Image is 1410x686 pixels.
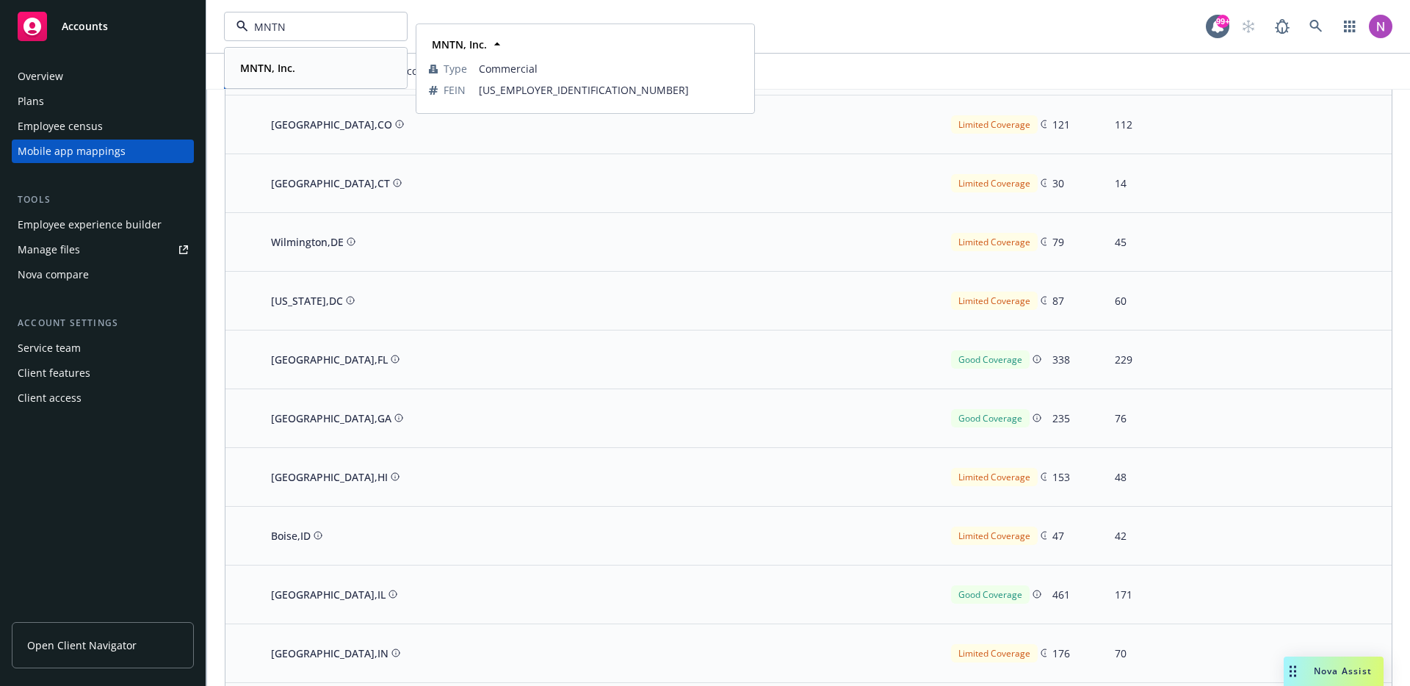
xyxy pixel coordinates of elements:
[1115,411,1127,426] div: 76
[951,233,1038,251] div: Limited Coverage
[18,213,162,237] div: Employee experience builder
[948,465,1052,489] button: Limited Coverage
[951,350,1030,369] div: Good Coverage
[18,90,44,113] div: Plans
[225,566,262,624] div: Toggle Row Expanded
[268,290,358,311] button: [US_STATE],DC
[18,238,80,261] div: Manage files
[1115,117,1132,132] div: 112
[951,585,1030,604] div: Good Coverage
[12,115,194,138] a: Employee census
[12,192,194,207] div: Tools
[479,82,742,98] span: [US_EMPLOYER_IDENTIFICATION_NUMBER]
[1216,15,1229,28] div: 99+
[268,408,406,429] button: [GEOGRAPHIC_DATA],GA
[948,347,1044,372] button: Good Coverage
[12,361,194,385] a: Client features
[444,61,467,76] span: Type
[951,468,1038,486] div: Limited Coverage
[18,386,82,410] div: Client access
[225,213,262,272] div: Toggle Row Expanded
[1234,12,1263,41] a: Start snowing
[12,263,194,286] a: Nova compare
[1052,528,1064,544] div: 47
[268,231,358,253] button: Wilmington,DE
[225,389,262,448] div: Toggle Row Expanded
[12,140,194,163] a: Mobile app mappings
[271,587,386,602] div: [GEOGRAPHIC_DATA] , IL
[248,19,377,35] input: Filter by keyword
[240,61,295,75] strong: MNTN, Inc.
[12,316,194,331] div: Account settings
[951,527,1038,545] div: Limited Coverage
[1052,293,1064,308] div: 87
[271,411,391,426] div: [GEOGRAPHIC_DATA] , GA
[1335,12,1364,41] a: Switch app
[951,644,1038,662] div: Limited Coverage
[268,466,402,488] button: [GEOGRAPHIC_DATA],HI
[948,289,1052,313] button: Limited Coverage
[18,65,63,88] div: Overview
[948,230,1052,254] button: Limited Coverage
[951,409,1030,427] div: Good Coverage
[268,349,402,370] button: [GEOGRAPHIC_DATA],FL
[12,65,194,88] a: Overview
[1115,587,1132,602] div: 171
[1314,665,1372,677] span: Nova Assist
[948,524,1052,548] button: Limited Coverage
[12,336,194,360] a: Service team
[12,90,194,113] a: Plans
[271,352,388,367] div: [GEOGRAPHIC_DATA] , FL
[225,448,262,507] div: Toggle Row Expanded
[948,582,1044,607] button: Good Coverage
[1268,12,1297,41] a: Report a Bug
[271,528,311,544] div: Boise , ID
[271,646,388,661] div: [GEOGRAPHIC_DATA] , IN
[1284,657,1384,686] button: Nova Assist
[271,176,390,191] div: [GEOGRAPHIC_DATA] , CT
[225,154,262,213] div: Toggle Row Expanded
[62,21,108,32] span: Accounts
[225,272,262,331] div: Toggle Row Expanded
[27,638,137,653] span: Open Client Navigator
[1301,12,1331,41] a: Search
[271,469,388,485] div: [GEOGRAPHIC_DATA] , HI
[951,292,1038,310] div: Limited Coverage
[951,115,1038,134] div: Limited Coverage
[271,117,392,132] div: [GEOGRAPHIC_DATA] , CO
[951,174,1038,192] div: Limited Coverage
[1115,646,1127,661] div: 70
[948,406,1044,430] button: Good Coverage
[1052,469,1070,485] div: 153
[1284,657,1302,686] div: Drag to move
[268,114,407,135] button: [GEOGRAPHIC_DATA],CO
[18,336,81,360] div: Service team
[444,82,466,98] span: FEIN
[1052,117,1070,132] div: 121
[12,213,194,237] a: Employee experience builder
[225,331,262,389] div: Toggle Row Expanded
[225,624,262,683] div: Toggle Row Expanded
[1115,234,1127,250] div: 45
[18,115,103,138] div: Employee census
[1052,587,1070,602] div: 461
[1052,176,1064,191] div: 30
[1115,528,1127,544] div: 42
[18,361,90,385] div: Client features
[1052,352,1070,367] div: 338
[1115,293,1127,308] div: 60
[12,6,194,47] a: Accounts
[268,643,403,664] button: [GEOGRAPHIC_DATA],IN
[18,140,126,163] div: Mobile app mappings
[225,507,262,566] div: Toggle Row Expanded
[271,234,344,250] div: Wilmington , DE
[1115,352,1132,367] div: 229
[268,584,400,605] button: [GEOGRAPHIC_DATA],IL
[1115,176,1127,191] div: 14
[268,525,325,546] button: Boise,ID
[271,293,343,308] div: [US_STATE] , DC
[1115,469,1127,485] div: 48
[12,386,194,410] a: Client access
[18,263,89,286] div: Nova compare
[432,37,487,51] strong: MNTN, Inc.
